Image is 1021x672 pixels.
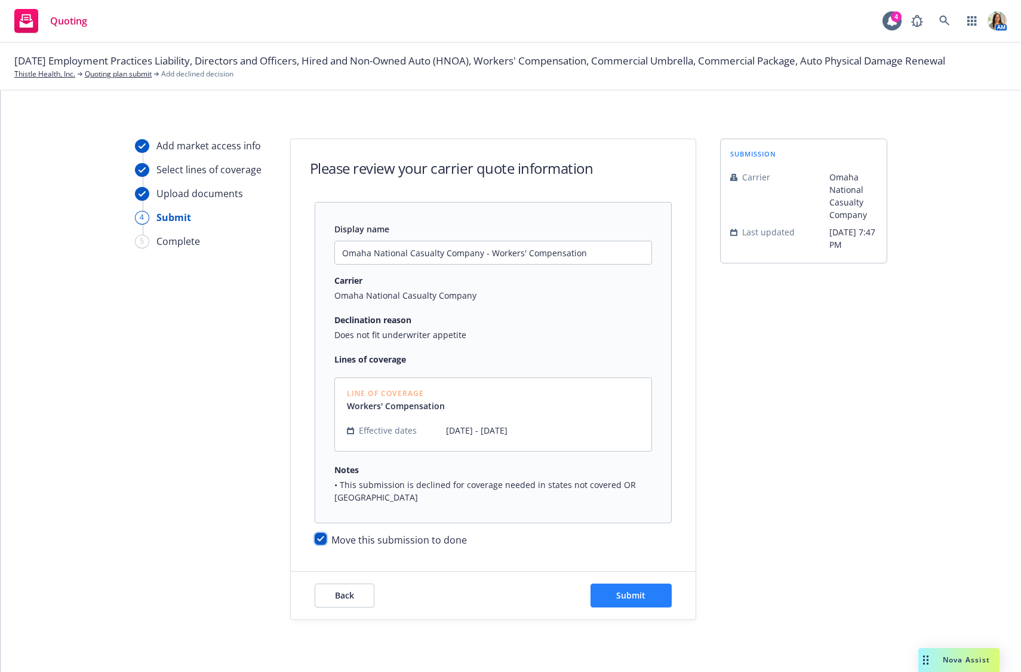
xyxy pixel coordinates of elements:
span: Add declined decision [161,69,233,79]
span: Back [335,590,354,601]
span: Move this submission to done [331,533,467,547]
div: Add market access info [156,139,261,153]
button: Submit [591,584,672,607]
a: Quoting [10,4,92,38]
div: Drag to move [918,648,933,672]
div: 5 [135,235,149,248]
span: Does not fit underwriter appetite [334,329,652,341]
span: [DATE] 7:47 PM [829,226,877,251]
strong: Notes [334,464,359,475]
div: Upload documents [156,186,243,201]
strong: Carrier [334,275,362,286]
strong: Lines of coverage [334,354,406,365]
a: Thistle Health, Inc. [14,69,75,79]
a: Report a Bug [905,9,929,33]
span: Last updated [742,226,795,238]
span: Line of Coverage [347,390,454,397]
div: Complete [156,234,200,248]
span: • This submission is declined for coverage needed in states not covered OR [GEOGRAPHIC_DATA] [334,478,652,504]
span: Omaha National Casualty Company [334,289,652,302]
span: Carrier [742,171,770,183]
span: Effective dates [359,424,417,437]
span: Nova Assist [943,655,990,665]
a: Workers' Compensation [347,400,454,412]
span: Omaha National Casualty Company [829,171,877,221]
h1: Please review your carrier quote information [310,158,593,178]
img: photo [988,11,1007,30]
div: 4 [891,11,902,22]
a: Quoting plan submit [85,69,152,79]
span: Quoting [50,16,87,26]
span: Display name [334,223,389,235]
span: Submit [616,590,645,601]
strong: Declination reason [334,314,411,326]
button: Nova Assist [918,648,1000,672]
div: 4 [135,211,149,225]
span: submission [730,149,776,159]
span: [DATE] - [DATE] [446,424,639,437]
button: Back [315,584,374,607]
div: Submit [156,210,191,225]
span: [DATE] Employment Practices Liability, Directors and Officers, Hired and Non-Owned Auto (HNOA), W... [14,53,945,69]
a: Search [933,9,957,33]
a: Switch app [960,9,984,33]
div: Select lines of coverage [156,162,262,177]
